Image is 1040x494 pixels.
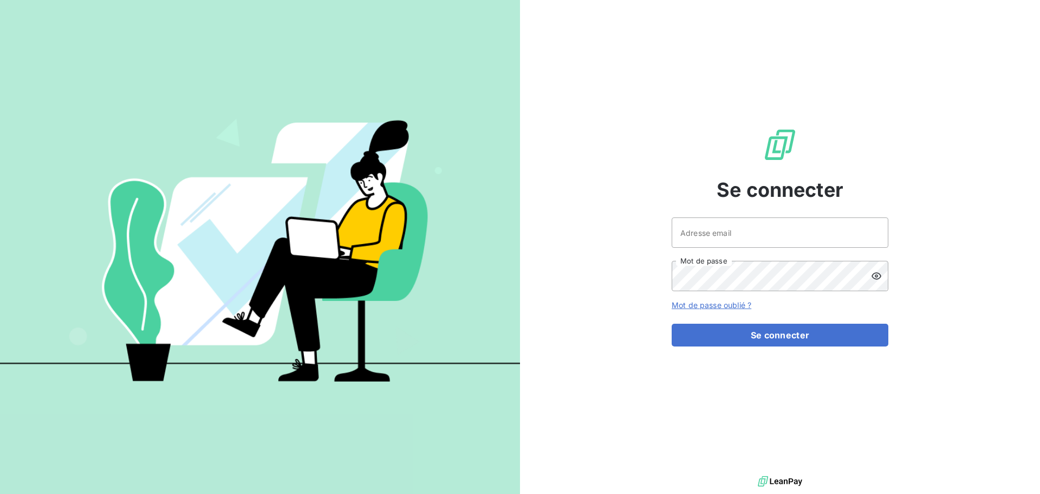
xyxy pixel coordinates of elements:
button: Se connecter [672,324,888,347]
img: Logo LeanPay [763,127,797,162]
input: placeholder [672,217,888,248]
a: Mot de passe oublié ? [672,300,751,310]
span: Se connecter [717,175,843,204]
img: logo [758,473,802,490]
